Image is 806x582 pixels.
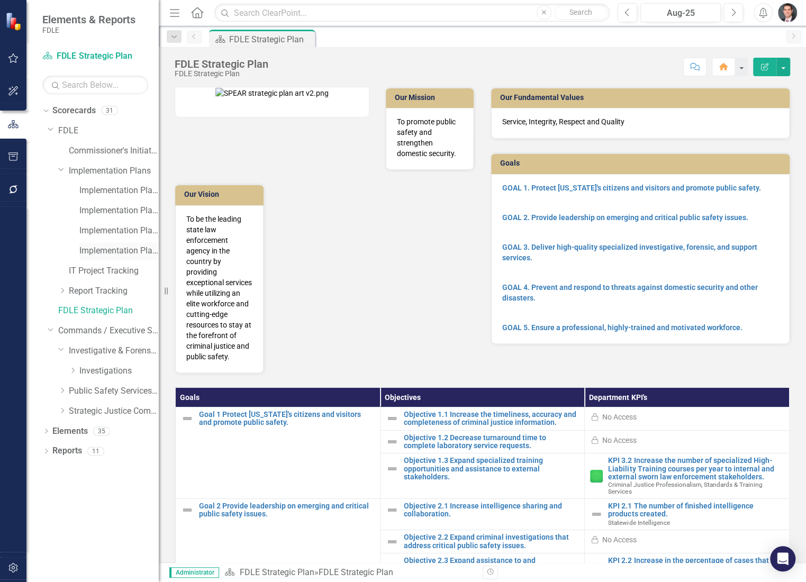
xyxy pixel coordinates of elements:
[199,411,375,427] a: Goal 1 Protect [US_STATE]'s citizens and visitors and promote public safety.
[58,125,159,137] a: FDLE
[69,345,159,357] a: Investigative & Forensic Services Command
[79,365,159,377] a: Investigations
[590,508,603,521] img: Not Defined
[69,385,159,397] a: Public Safety Services Command
[602,534,637,545] div: No Access
[590,470,603,483] img: Proceeding as Planned
[380,407,585,430] td: Double-Click to Edit Right Click for Context Menu
[397,116,463,159] p: To promote public safety and strengthen domestic security.
[778,3,797,22] img: Will Grissom
[500,159,785,167] h3: Goals
[386,535,399,548] img: Not Defined
[93,426,110,435] div: 35
[181,412,194,425] img: Not Defined
[175,58,268,70] div: FDLE Strategic Plan
[79,205,159,217] a: Implementation Plan FY23/24
[101,106,118,115] div: 31
[58,325,159,337] a: Commands / Executive Support Branch
[608,519,669,526] span: Statewide Intelligence
[69,265,159,277] a: IT Project Tracking
[318,567,393,577] div: FDLE Strategic Plan
[175,70,268,78] div: FDLE Strategic Plan
[386,504,399,516] img: Not Defined
[79,225,159,237] a: Implementation Plan FY24/25
[184,190,258,198] h3: Our Vision
[608,481,762,495] span: Criminal Justice Professionalism, Standards & Training Services
[502,323,742,332] a: GOAL 5. Ensure a professional, highly-trained and motivated workforce.
[380,430,585,453] td: Double-Click to Edit Right Click for Context Menu
[5,12,24,31] img: ClearPoint Strategy
[386,412,399,425] img: Not Defined
[502,213,748,222] a: GOAL 2. Provide leadership on emerging and critical public safety issues.
[199,502,375,519] a: Goal 2 Provide leadership on emerging and critical public safety issues.
[585,453,790,499] td: Double-Click to Edit Right Click for Context Menu
[404,502,579,519] a: Objective 2.1 Increase intelligence sharing and collaboration.
[404,533,579,550] a: Objective 2.2 Expand criminal investigations that address critical public safety issues.
[215,88,329,98] img: SPEAR strategic plan art v2.png
[608,457,784,481] a: KPI 3.2 Increase the number of specialized High-Liability Training courses per year to internal a...
[176,407,381,498] td: Double-Click to Edit Right Click for Context Menu
[644,7,717,20] div: Aug-25
[42,76,148,94] input: Search Below...
[87,447,104,456] div: 11
[585,499,790,530] td: Double-Click to Edit Right Click for Context Menu
[404,411,579,427] a: Objective 1.1 Increase the timeliness, accuracy and completeness of criminal justice information.
[42,50,148,62] a: FDLE Strategic Plan
[386,462,399,475] img: Not Defined
[69,405,159,417] a: Strategic Justice Command
[602,435,637,445] div: No Access
[79,185,159,197] a: Implementation Plan FY22/23
[169,567,219,578] span: Administrator
[404,457,579,481] a: Objective 1.3 Expand specialized training opportunities and assistance to external stakeholders.
[380,530,585,553] td: Double-Click to Edit Right Click for Context Menu
[380,453,585,499] td: Double-Click to Edit Right Click for Context Menu
[395,94,469,102] h3: Our Mission
[52,105,96,117] a: Scorecards
[386,435,399,448] img: Not Defined
[42,26,135,34] small: FDLE
[239,567,314,577] a: FDLE Strategic Plan
[404,434,579,450] a: Objective 1.2 Decrease turnaround time to complete laboratory service requests.
[79,245,159,257] a: Implementation Plan FY25/26
[181,504,194,516] img: Not Defined
[554,5,607,20] button: Search
[640,3,721,22] button: Aug-25
[502,283,758,302] a: GOAL 4. Prevent and respond to threats against domestic security and other disasters.
[770,546,795,571] div: Open Intercom Messenger
[186,214,252,362] p: To be the leading state law enforcement agency in the country by providing exceptional services w...
[58,305,159,317] a: FDLE Strategic Plan
[502,243,757,262] a: GOAL 3. Deliver high-quality specialized investigative, forensic, and support services.
[380,499,585,530] td: Double-Click to Edit Right Click for Context Menu
[69,285,159,297] a: Report Tracking
[569,8,592,16] span: Search
[229,33,312,46] div: FDLE Strategic Plan
[404,557,579,581] a: Objective 2.3 Expand assistance to and partnerships with criminal justice stakeholders to address...
[608,502,784,519] a: KPI 2.1 The number of finished intelligence products created.
[69,165,159,177] a: Implementation Plans
[608,557,784,581] a: KPI 2.2 Increase in the percentage of cases that address FDLE investigative priorities that are i...
[224,567,474,579] div: »
[502,116,779,127] p: Service, Integrity, Respect and Quality
[602,412,637,422] div: No Access
[214,4,610,22] input: Search ClearPoint...
[52,425,88,438] a: Elements
[502,184,761,192] a: GOAL 1. Protect [US_STATE]'s citizens and visitors and promote public safety.
[69,145,159,157] a: Commissioner's Initiative Team Project Dashboard
[500,94,785,102] h3: Our Fundamental Values
[52,445,82,457] a: Reports
[42,13,135,26] span: Elements & Reports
